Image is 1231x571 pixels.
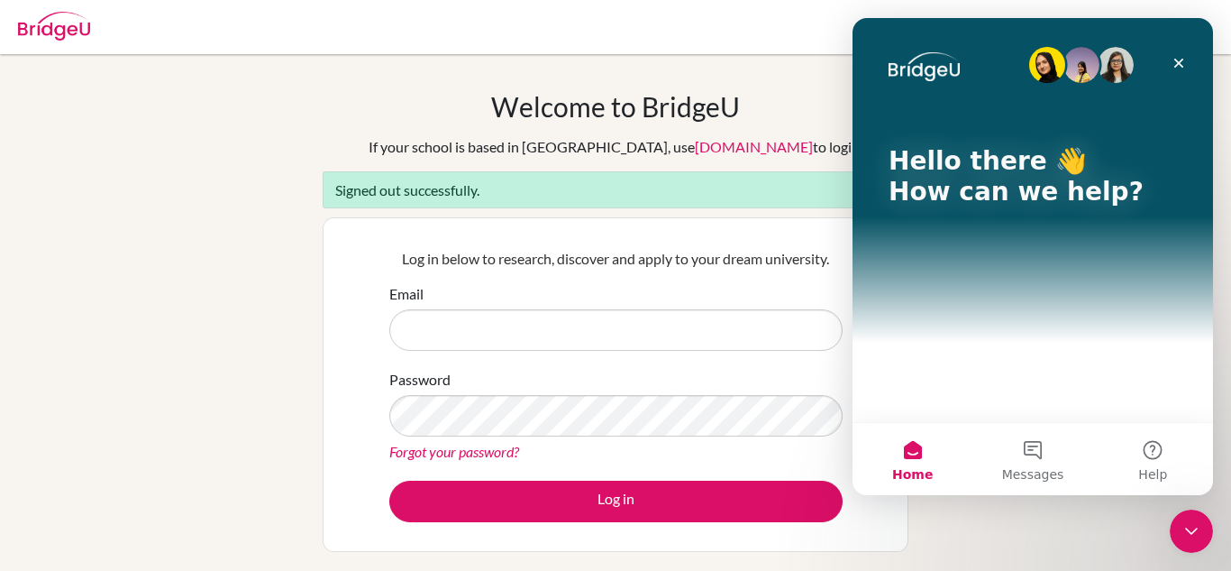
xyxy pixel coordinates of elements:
div: Signed out successfully. [323,171,908,208]
label: Password [389,369,451,391]
a: [DOMAIN_NAME] [695,138,813,155]
iframe: Intercom live chat [1170,510,1213,553]
button: Log in [389,481,843,522]
h1: Welcome to BridgeU [491,90,740,123]
img: Bridge-U [18,12,90,41]
iframe: Intercom live chat [853,18,1213,495]
p: Log in below to research, discover and apply to your dream university. [389,248,843,270]
div: If your school is based in [GEOGRAPHIC_DATA], use to login. [369,136,862,158]
label: Email [389,283,424,305]
a: Forgot your password? [389,443,519,460]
